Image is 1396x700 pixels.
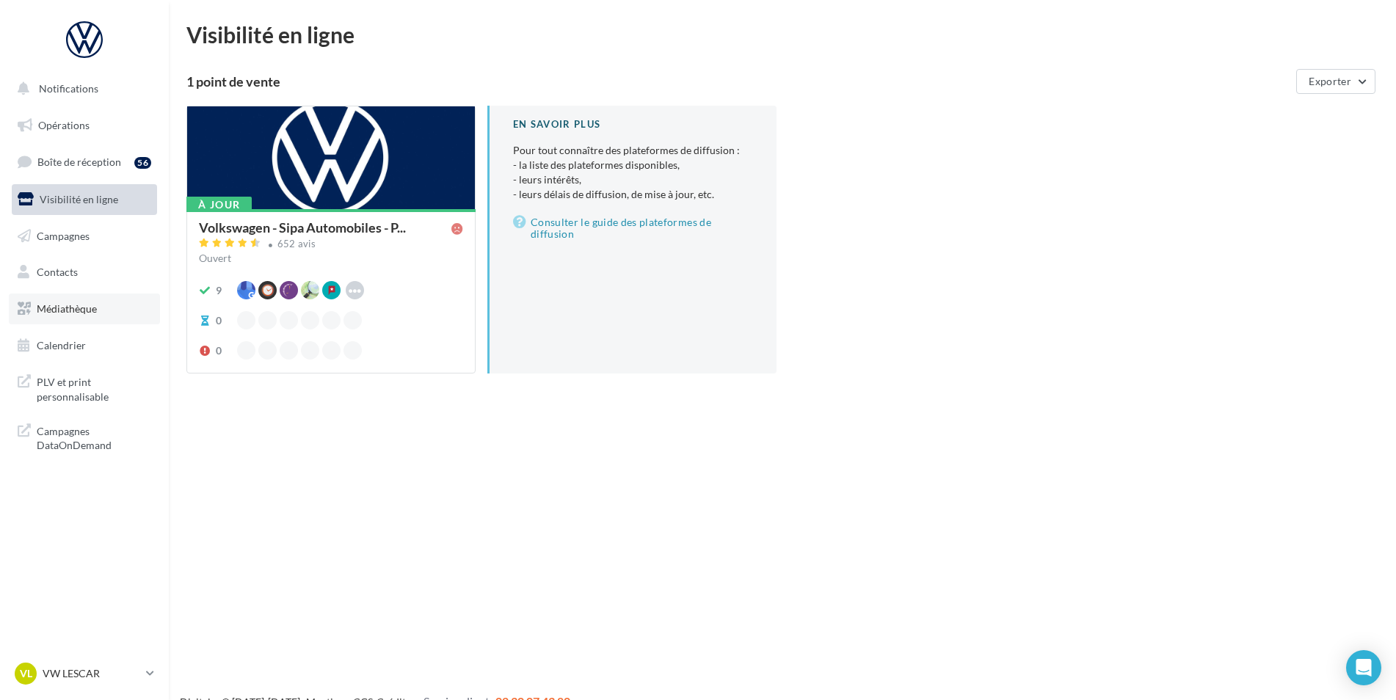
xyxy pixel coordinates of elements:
p: Pour tout connaître des plateformes de diffusion : [513,143,753,202]
div: 652 avis [277,239,316,249]
p: VW LESCAR [43,666,140,681]
a: Contacts [9,257,160,288]
span: Contacts [37,266,78,278]
li: - leurs intérêts, [513,172,753,187]
div: Visibilité en ligne [186,23,1378,45]
a: Consulter le guide des plateformes de diffusion [513,214,753,243]
a: Opérations [9,110,160,141]
a: VL VW LESCAR [12,660,157,688]
span: VL [20,666,32,681]
span: Exporter [1309,75,1351,87]
div: Open Intercom Messenger [1346,650,1381,685]
span: Médiathèque [37,302,97,315]
a: Visibilité en ligne [9,184,160,215]
span: Notifications [39,82,98,95]
div: 1 point de vente [186,75,1290,88]
span: Boîte de réception [37,156,121,168]
div: 0 [216,343,222,358]
span: Campagnes DataOnDemand [37,421,151,453]
a: Campagnes [9,221,160,252]
span: Calendrier [37,339,86,351]
div: À jour [186,197,252,213]
a: 652 avis [199,236,463,254]
span: Volkswagen - Sipa Automobiles - P... [199,221,406,234]
a: Boîte de réception56 [9,146,160,178]
span: Visibilité en ligne [40,193,118,205]
div: 56 [134,157,151,169]
li: - leurs délais de diffusion, de mise à jour, etc. [513,187,753,202]
button: Notifications [9,73,154,104]
span: Campagnes [37,229,90,241]
li: - la liste des plateformes disponibles, [513,158,753,172]
a: PLV et print personnalisable [9,366,160,409]
a: Campagnes DataOnDemand [9,415,160,459]
div: En savoir plus [513,117,753,131]
div: 9 [216,283,222,298]
span: PLV et print personnalisable [37,372,151,404]
div: 0 [216,313,222,328]
span: Ouvert [199,252,231,264]
a: Calendrier [9,330,160,361]
span: Opérations [38,119,90,131]
button: Exporter [1296,69,1375,94]
a: Médiathèque [9,294,160,324]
